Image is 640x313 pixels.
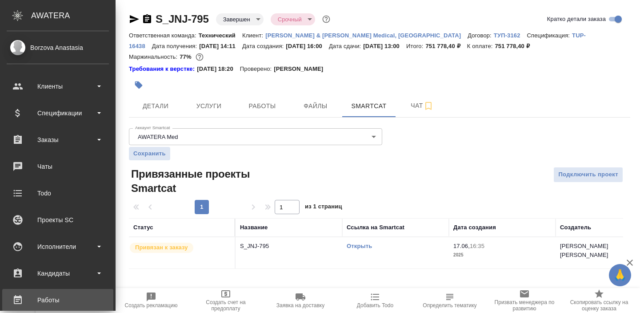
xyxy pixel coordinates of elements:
[338,288,412,313] button: Добавить Todo
[453,223,496,232] div: Дата создания
[133,149,166,158] span: Сохранить
[240,223,268,232] div: Название
[612,266,628,285] span: 🙏
[129,75,148,95] button: Добавить тэг
[220,16,253,23] button: Завершен
[305,201,342,214] span: из 1 страниц
[135,133,181,141] button: AWATERA Med
[7,106,109,120] div: Спецификации
[2,209,113,231] a: Проекты SC
[129,32,199,39] p: Ответственная команда:
[263,288,338,313] button: Заявка на доставку
[7,293,109,307] div: Работы
[265,31,468,39] a: [PERSON_NAME] & [PERSON_NAME] Medical, [GEOGRAPHIC_DATA]
[188,101,230,112] span: Услуги
[240,65,274,73] p: Проверено:
[294,101,337,112] span: Файлы
[560,243,608,258] p: [PERSON_NAME] [PERSON_NAME]
[494,31,527,39] a: ТУП-3162
[547,15,606,24] span: Кратко детали заказа
[276,302,324,309] span: Заявка на доставку
[495,43,536,49] p: 751 778,40 ₽
[199,32,242,39] p: Технический
[129,53,180,60] p: Маржинальность:
[188,288,263,313] button: Создать счет на предоплату
[265,32,468,39] p: [PERSON_NAME] & [PERSON_NAME] Medical, [GEOGRAPHIC_DATA]
[453,251,551,260] p: 2025
[134,101,177,112] span: Детали
[242,32,265,39] p: Клиент:
[2,155,113,178] a: Чаты
[487,288,562,313] button: Призвать менеджера по развитию
[329,43,363,49] p: Дата сдачи:
[7,80,109,93] div: Клиенты
[135,243,188,252] p: Привязан к заказу
[274,65,330,73] p: [PERSON_NAME]
[348,101,390,112] span: Smartcat
[7,267,109,280] div: Кандидаты
[129,65,197,73] a: Требования к верстке:
[152,43,199,49] p: Дата получения:
[180,53,193,60] p: 77%
[2,289,113,311] a: Работы
[425,43,467,49] p: 751 778,40 ₽
[347,223,404,232] div: Ссылка на Smartcat
[468,32,494,39] p: Договор:
[347,243,372,249] a: Открыть
[401,100,444,111] span: Чат
[216,13,264,25] div: Завершен
[240,242,338,251] p: S_JNJ-795
[31,7,116,24] div: AWATERA
[197,65,240,73] p: [DATE] 18:20
[7,133,109,146] div: Заказы
[194,299,258,312] span: Создать счет на предоплату
[412,288,487,313] button: Определить тематику
[423,302,476,309] span: Определить тематику
[406,43,425,49] p: Итого:
[492,299,556,312] span: Призвать менеджера по развитию
[194,51,205,63] button: 143663.90 RUB;
[470,243,484,249] p: 16:35
[129,147,170,160] button: Сохранить
[2,182,113,204] a: Todo
[129,128,382,145] div: AWATERA Med
[558,170,618,180] span: Подключить проект
[129,65,197,73] div: Нажми, чтобы открыть папку с инструкцией
[320,13,332,25] button: Доп статусы указывают на важность/срочность заказа
[7,187,109,200] div: Todo
[7,160,109,173] div: Чаты
[357,302,393,309] span: Добавить Todo
[7,213,109,227] div: Проекты SC
[129,167,296,195] span: Привязанные проекты Smartcat
[125,302,178,309] span: Создать рекламацию
[286,43,329,49] p: [DATE] 16:00
[199,43,242,49] p: [DATE] 14:11
[453,243,470,249] p: 17.06,
[363,43,406,49] p: [DATE] 13:00
[242,43,286,49] p: Дата создания:
[7,43,109,53] div: Borzova Anastasia
[275,16,304,23] button: Срочный
[142,14,152,24] button: Скопировать ссылку
[609,264,631,286] button: 🙏
[494,32,527,39] p: ТУП-3162
[527,32,572,39] p: Спецификация:
[114,288,188,313] button: Создать рекламацию
[133,223,153,232] div: Статус
[271,13,315,25] div: Завершен
[156,13,209,25] a: S_JNJ-795
[562,288,636,313] button: Скопировать ссылку на оценку заказа
[129,14,140,24] button: Скопировать ссылку для ЯМессенджера
[7,240,109,253] div: Исполнители
[467,43,495,49] p: К оплате:
[560,223,591,232] div: Создатель
[567,299,631,312] span: Скопировать ссылку на оценку заказа
[553,167,623,183] button: Подключить проект
[241,101,284,112] span: Работы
